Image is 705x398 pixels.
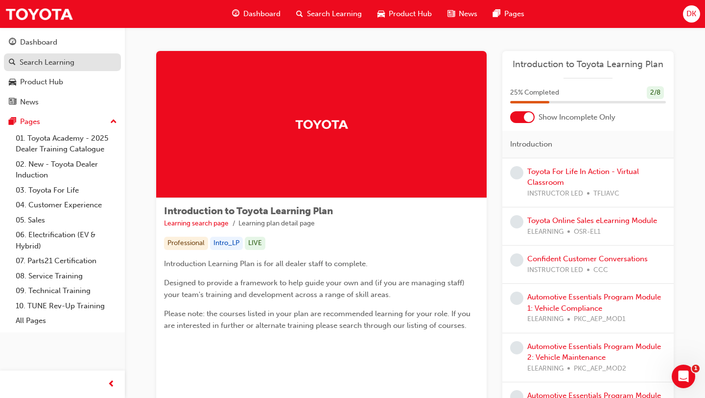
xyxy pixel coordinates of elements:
div: Dashboard [20,37,57,48]
a: Introduction to Toyota Learning Plan [510,59,666,70]
a: Toyota Online Sales eLearning Module [527,216,657,225]
a: Automotive Essentials Program Module 2: Vehicle Maintenance [527,342,661,362]
span: pages-icon [9,118,16,126]
span: 1 [692,365,700,373]
span: INSTRUCTOR LED [527,188,583,199]
a: Confident Customer Conversations [527,254,648,263]
a: Product Hub [4,73,121,91]
div: Pages [20,116,40,127]
a: 03. Toyota For Life [12,183,121,198]
img: Trak [295,116,349,133]
a: 01. Toyota Academy - 2025 Dealer Training Catalogue [12,131,121,157]
div: Product Hub [20,76,63,88]
a: Search Learning [4,53,121,72]
span: Introduction Learning Plan is for all dealer staff to complete. [164,259,368,268]
span: INSTRUCTOR LED [527,265,583,276]
span: car-icon [377,8,385,20]
span: learningRecordVerb_NONE-icon [510,292,523,305]
a: 09. Technical Training [12,283,121,298]
a: news-iconNews [440,4,485,24]
span: Pages [504,8,524,20]
span: learningRecordVerb_NONE-icon [510,341,523,354]
span: TFLIAVC [593,188,619,199]
span: Introduction [510,139,552,150]
span: learningRecordVerb_NONE-icon [510,215,523,228]
span: CCC [593,265,608,276]
button: Pages [4,113,121,131]
span: news-icon [9,98,16,107]
span: news-icon [447,8,455,20]
span: search-icon [296,8,303,20]
span: PKC_AEP_MOD1 [574,314,626,325]
span: pages-icon [493,8,500,20]
button: DK [683,5,700,23]
span: learningRecordVerb_NONE-icon [510,253,523,267]
iframe: Intercom live chat [672,365,695,388]
a: 06. Electrification (EV & Hybrid) [12,227,121,253]
span: ELEARNING [527,226,564,238]
button: DashboardSearch LearningProduct HubNews [4,31,121,113]
span: Search Learning [307,8,362,20]
a: 04. Customer Experience [12,198,121,213]
div: LIVE [245,237,265,250]
a: search-iconSearch Learning [288,4,370,24]
li: Learning plan detail page [238,218,315,229]
div: 2 / 8 [647,86,664,99]
span: DK [686,8,696,20]
img: Trak [5,3,73,25]
span: News [459,8,477,20]
div: Professional [164,237,208,250]
a: 10. TUNE Rev-Up Training [12,298,121,314]
span: search-icon [9,58,16,67]
a: 08. Service Training [12,269,121,284]
a: car-iconProduct Hub [370,4,440,24]
a: guage-iconDashboard [224,4,288,24]
a: 07. Parts21 Certification [12,253,121,269]
a: pages-iconPages [485,4,532,24]
a: Toyota For Life In Action - Virtual Classroom [527,167,639,187]
span: Designed to provide a framework to help guide your own and (if you are managing staff) your team'... [164,278,467,299]
div: News [20,97,39,108]
a: Dashboard [4,33,121,51]
span: up-icon [110,116,117,128]
span: Introduction to Toyota Learning Plan [164,205,333,217]
span: guage-icon [232,8,239,20]
span: ELEARNING [527,314,564,325]
a: 02. New - Toyota Dealer Induction [12,157,121,183]
span: car-icon [9,78,16,87]
span: Product Hub [389,8,432,20]
span: Dashboard [243,8,281,20]
a: Automotive Essentials Program Module 1: Vehicle Compliance [527,293,661,313]
span: learningRecordVerb_NONE-icon [510,166,523,179]
div: Search Learning [20,57,74,68]
span: OSR-EL1 [574,226,601,238]
a: Learning search page [164,219,229,227]
a: All Pages [12,313,121,328]
span: 25 % Completed [510,87,559,99]
span: prev-icon [108,378,115,391]
a: News [4,93,121,111]
a: 05. Sales [12,213,121,228]
span: ELEARNING [527,363,564,374]
span: Please note: the courses listed in your plan are recommended learning for your role. If you are i... [164,309,472,330]
span: PKC_AEP_MOD2 [574,363,626,374]
div: Intro_LP [210,237,243,250]
span: guage-icon [9,38,16,47]
span: Show Incomplete Only [539,112,615,123]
